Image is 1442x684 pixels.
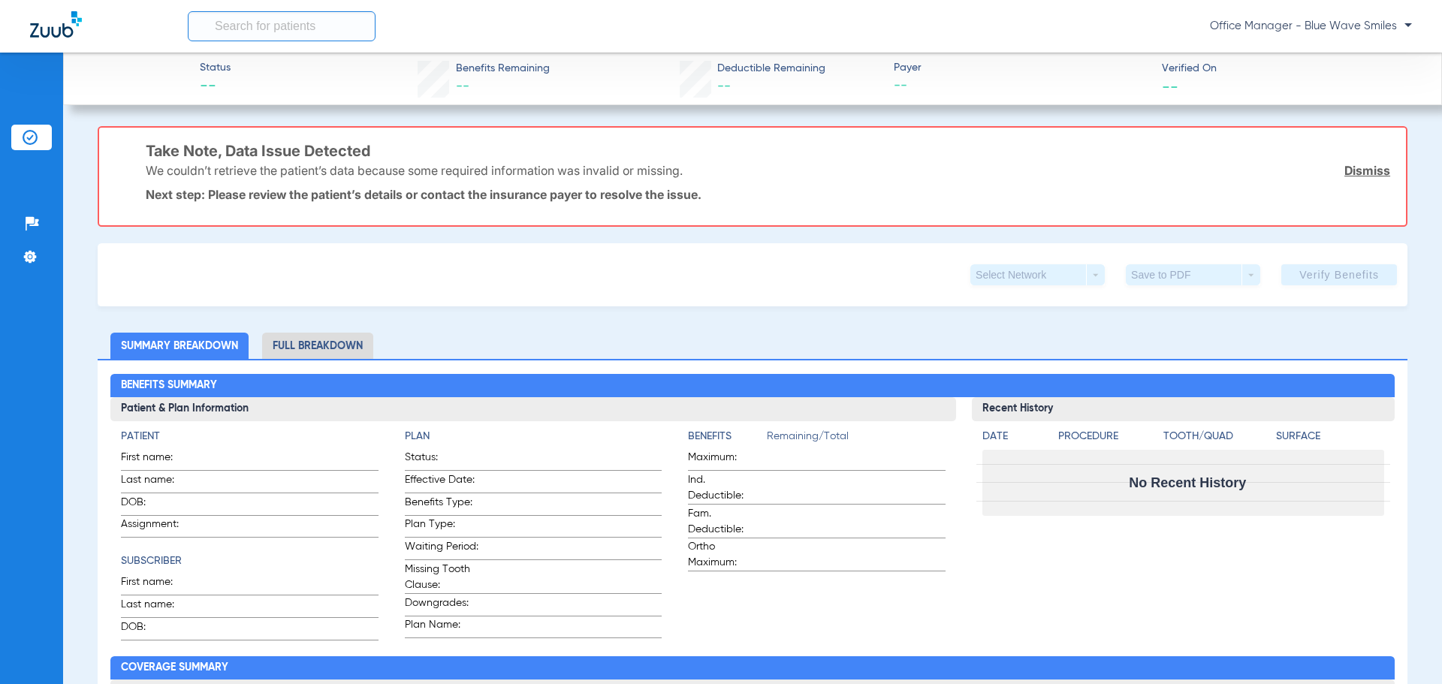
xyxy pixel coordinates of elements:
span: Assignment: [121,517,195,537]
span: Plan Name: [405,617,478,637]
span: Benefits Type: [405,495,478,515]
input: Search for patients [188,11,376,41]
h2: Coverage Summary [110,656,1394,680]
span: DOB: [121,495,195,515]
span: First name: [121,574,195,595]
span: Downgrades: [405,595,478,616]
h4: Subscriber [121,553,378,569]
h4: Patient [121,429,378,444]
span: Payer [894,60,1149,76]
span: Verified On [1162,61,1417,77]
app-breakdown-title: Benefits [688,429,767,450]
img: hamburger-icon [20,64,44,82]
span: Last name: [121,597,195,617]
app-breakdown-title: Surface [1276,429,1383,450]
a: Dismiss [1344,163,1390,178]
h4: Surface [1276,429,1383,444]
h2: Benefits Summary [110,374,1394,398]
span: Fam. Deductible: [688,506,762,538]
h4: Tooth/Quad [1163,429,1271,444]
span: Maximum: [688,450,762,470]
span: Ortho Maximum: [688,539,762,571]
h4: Benefits [688,429,767,444]
span: Status: [405,450,478,470]
app-breakdown-title: Date [982,429,1045,450]
span: Last name: [121,472,195,493]
span: DOB: [121,619,195,640]
span: Plan Type: [405,517,478,537]
span: -- [200,77,231,98]
span: Status [200,60,231,76]
span: -- [456,80,469,93]
span: Ind. Deductible: [688,472,762,504]
span: Office Manager - Blue Wave Smiles [1210,19,1412,34]
h3: Take Note, Data Issue Detected [146,143,1390,158]
span: No Recent History [1139,475,1256,490]
h4: Procedure [1058,429,1158,444]
span: -- [717,80,731,93]
h3: Recent History [972,397,1395,421]
span: First name: [121,450,195,470]
p: We couldn’t retrieve the patient’s data because some required information was invalid or missing. [146,163,683,178]
h4: Plan [405,429,662,444]
li: Summary Breakdown [110,333,249,359]
img: Search Icon [195,20,209,33]
img: Zuub Logo [30,11,82,38]
span: Benefits Remaining [456,61,550,77]
span: Waiting Period: [405,539,478,559]
span: Remaining/Total [767,429,945,450]
app-breakdown-title: Tooth/Quad [1163,429,1271,450]
app-breakdown-title: Procedure [1058,429,1158,450]
h4: Date [982,429,1045,444]
span: -- [1162,78,1178,94]
li: Full Breakdown [262,333,373,359]
span: Missing Tooth Clause: [405,562,478,593]
p: Next step: Please review the patient’s details or contact the insurance payer to resolve the issue. [146,187,1390,202]
span: Deductible Remaining [717,61,825,77]
span: Effective Date: [405,472,478,493]
span: -- [894,77,1149,95]
img: Calendar [1109,472,1130,494]
img: error-icon [116,143,134,161]
h3: Patient & Plan Information [110,397,955,421]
